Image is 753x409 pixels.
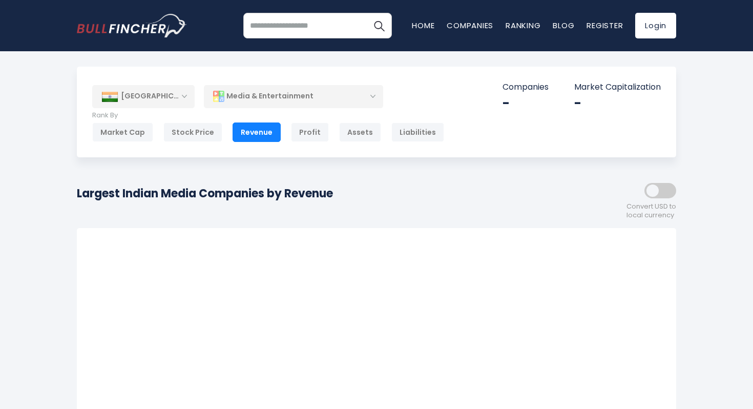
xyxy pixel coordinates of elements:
h1: Largest Indian Media Companies by Revenue [77,185,333,202]
p: Market Capitalization [574,82,661,93]
a: Home [412,20,434,31]
p: Rank By [92,111,444,120]
a: Companies [447,20,493,31]
p: Companies [503,82,549,93]
div: Assets [339,122,381,142]
div: - [503,95,549,111]
a: Register [587,20,623,31]
a: Blog [553,20,574,31]
a: Ranking [506,20,540,31]
div: Profit [291,122,329,142]
a: Login [635,13,676,38]
div: Revenue [233,122,281,142]
div: Liabilities [391,122,444,142]
div: Stock Price [163,122,222,142]
div: Market Cap [92,122,153,142]
button: Search [366,13,392,38]
a: Go to homepage [77,14,187,37]
span: Convert USD to local currency [626,202,676,220]
div: [GEOGRAPHIC_DATA] [92,85,195,108]
div: Media & Entertainment [204,85,383,108]
div: - [574,95,661,111]
img: bullfincher logo [77,14,187,37]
